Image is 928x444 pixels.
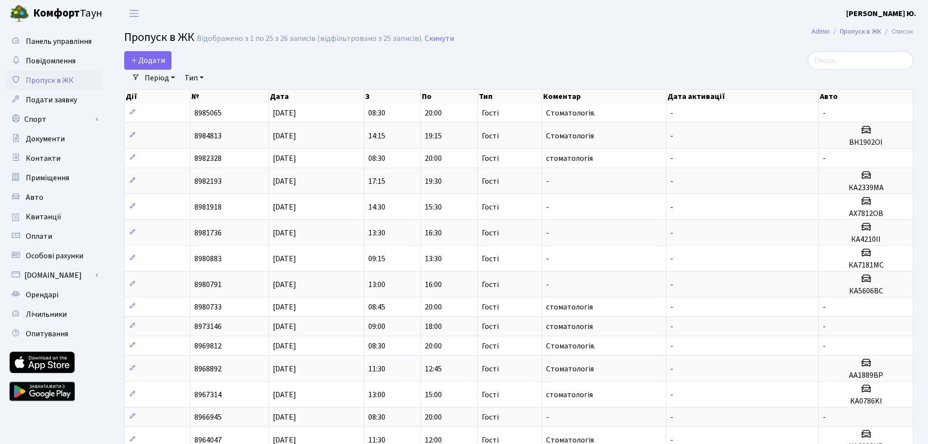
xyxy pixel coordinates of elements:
span: - [670,279,673,290]
a: Скинути [425,34,454,43]
span: [DATE] [273,341,296,351]
nav: breadcrumb [797,21,928,42]
span: 8982328 [194,153,222,164]
span: - [546,202,549,212]
span: 13:30 [425,253,442,264]
span: Гості [482,229,499,237]
b: Комфорт [33,5,80,21]
span: 08:30 [368,341,385,351]
span: Гості [482,203,499,211]
h5: ВН1902ОІ [823,138,909,147]
h5: АХ7812ОВ [823,209,909,218]
span: 20:00 [425,153,442,164]
span: 16:00 [425,279,442,290]
span: Гості [482,303,499,311]
a: Опитування [5,324,102,344]
span: - [670,176,673,187]
span: 13:00 [368,279,385,290]
span: Авто [26,192,43,203]
span: - [823,153,826,164]
span: 8980883 [194,253,222,264]
a: Лічильники [5,305,102,324]
span: 15:00 [425,389,442,400]
a: Квитанції [5,207,102,227]
span: [DATE] [273,153,296,164]
span: - [823,412,826,423]
span: - [546,228,549,238]
span: 15:30 [425,202,442,212]
span: [DATE] [273,389,296,400]
span: 8966945 [194,412,222,423]
span: Гості [482,413,499,421]
span: 8980791 [194,279,222,290]
span: 09:00 [368,321,385,332]
span: Стоматологія. [546,108,595,118]
h5: КА2339МА [823,183,909,193]
img: logo.png [10,4,29,23]
span: стоматологія [546,302,593,312]
span: - [823,302,826,312]
span: 17:15 [368,176,385,187]
span: - [823,341,826,351]
th: Тип [478,90,542,103]
span: Особові рахунки [26,251,83,261]
span: - [823,108,826,118]
a: Пропуск в ЖК [840,26,881,37]
span: Гості [482,365,499,373]
th: З [364,90,421,103]
span: Додати [131,55,165,66]
span: [DATE] [273,302,296,312]
span: Подати заявку [26,95,77,105]
span: [DATE] [273,412,296,423]
a: Приміщення [5,168,102,188]
span: 14:15 [368,131,385,141]
span: - [546,253,549,264]
span: 8969812 [194,341,222,351]
span: - [670,341,673,351]
h5: АА1889ВР [823,371,909,380]
span: Повідомлення [26,56,76,66]
th: Дата активації [666,90,819,103]
a: Контакти [5,149,102,168]
input: Пошук... [808,51,913,70]
span: - [670,364,673,374]
span: Орендарі [26,290,58,300]
a: Спорт [5,110,102,129]
h5: КА7181МС [823,261,909,270]
span: - [670,202,673,212]
span: [DATE] [273,108,296,118]
a: Пропуск в ЖК [5,71,102,90]
span: 18:00 [425,321,442,332]
h5: КА5606ВС [823,287,909,296]
span: [DATE] [273,202,296,212]
a: Панель управління [5,32,102,51]
li: Список [881,26,913,37]
span: 8981736 [194,228,222,238]
span: - [670,389,673,400]
span: Документи [26,134,65,144]
span: 20:00 [425,412,442,423]
a: Подати заявку [5,90,102,110]
button: Переключити навігацію [122,5,146,21]
div: Відображено з 1 по 25 з 26 записів (відфільтровано з 25 записів). [197,34,423,43]
span: 08:30 [368,108,385,118]
a: Період [141,70,179,86]
span: [DATE] [273,321,296,332]
a: Admin [812,26,830,37]
span: 12:45 [425,364,442,374]
span: 11:30 [368,364,385,374]
span: Пропуск в ЖК [26,75,74,86]
span: Гості [482,323,499,330]
span: [DATE] [273,253,296,264]
span: Гості [482,436,499,444]
span: 8981918 [194,202,222,212]
a: Документи [5,129,102,149]
span: Приміщення [26,173,69,183]
th: Дії [125,90,190,103]
span: стоматологія [546,389,593,400]
span: 13:00 [368,389,385,400]
span: - [670,108,673,118]
span: 19:15 [425,131,442,141]
span: [DATE] [273,364,296,374]
span: - [670,153,673,164]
